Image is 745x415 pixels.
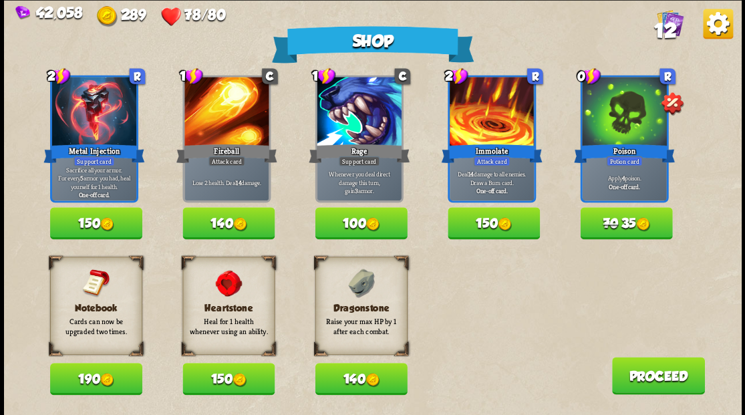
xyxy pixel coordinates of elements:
[653,19,676,41] span: 12
[703,9,733,39] img: Options_Button.png
[97,5,118,26] img: Gold.png
[365,217,380,231] img: Gold.png
[50,363,142,395] button: 190
[56,303,136,313] h3: Notebook
[100,373,114,387] img: Gold.png
[97,5,146,26] div: Gold
[182,363,275,395] button: 150
[100,217,114,231] img: Gold.png
[473,156,510,166] div: Attack card
[365,373,380,387] img: Gold.png
[73,156,115,166] div: Support card
[659,68,675,84] div: R
[468,170,473,178] b: 14
[609,182,640,190] b: One-off card.
[621,174,625,182] b: 4
[315,363,407,395] button: 140
[394,68,410,84] div: C
[80,174,84,182] b: 5
[315,207,407,239] button: 100
[584,174,664,182] p: Apply poison.
[656,9,684,39] div: View all the cards in your deck
[580,207,672,239] button: 7035
[179,67,202,84] div: 1
[271,26,474,63] div: Shop
[43,142,144,165] div: Metal Injection
[611,357,704,394] button: Proceed
[319,170,399,194] p: Whenever you deal direct damage this turn, gain armor.
[338,156,380,166] div: Support card
[236,178,241,186] b: 14
[452,170,532,186] p: Deal damage to all enemies. Draw a Burn card.
[78,190,110,198] b: One-off card.
[15,5,30,19] img: Gem.png
[347,269,374,297] img: Dragonstone.png
[233,217,247,231] img: Gold.png
[444,67,468,84] div: 2
[354,186,357,194] b: 3
[120,5,146,22] span: 289
[603,216,617,231] span: 70
[208,156,245,166] div: Attack card
[476,186,507,194] b: One-off card.
[448,207,540,239] button: 150
[15,4,82,21] div: Gems
[309,142,410,165] div: Rage
[577,67,601,84] div: 0
[186,178,267,186] p: Lose 2 health. Deal damage.
[188,303,268,313] h3: Heartstone
[441,142,542,165] div: Immolate
[661,92,684,115] img: Discount_Icon.png
[321,317,401,336] p: Raise your max HP by 1 after each combat.
[56,317,136,336] p: Cards can now be upgraded two times.
[129,68,144,84] div: R
[182,207,275,239] button: 140
[47,67,70,84] div: 2
[321,303,401,313] h3: Dragonstone
[54,165,134,190] p: Sacrifice all your armor. For every armor you had, heal yourself for 1 health.
[50,207,142,239] button: 150
[606,156,642,166] div: Potion card
[312,67,335,84] div: 1
[214,269,243,297] img: Heartstone.png
[262,68,277,84] div: C
[656,9,684,36] img: Cards_Icon.png
[527,68,542,84] div: R
[573,142,674,165] div: Poison
[161,5,226,26] div: Health
[635,217,649,231] img: Gold.png
[498,217,512,231] img: Gold.png
[184,5,225,22] span: 78/80
[82,269,110,297] img: Notebook.png
[161,5,182,26] img: Heart.png
[176,142,277,165] div: Fireball
[233,373,247,387] img: Gold.png
[188,317,268,336] p: Heal for 1 health whenever using an ability.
